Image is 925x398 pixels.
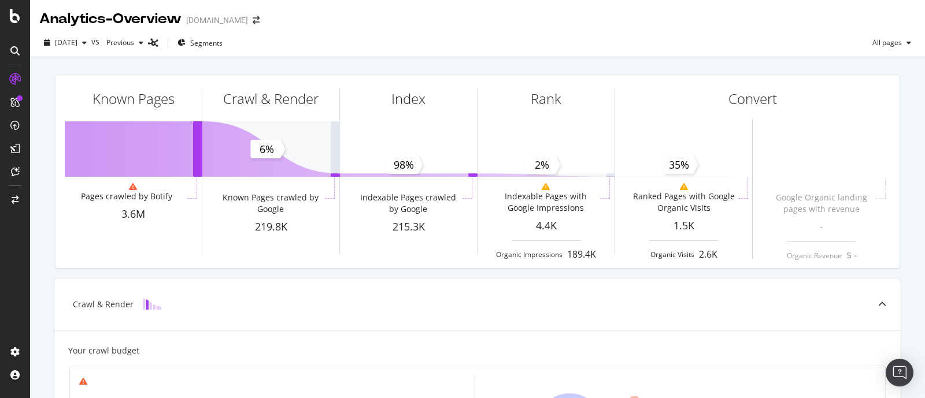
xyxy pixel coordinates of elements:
div: 4.4K [478,218,615,233]
button: Segments [173,34,227,52]
div: 215.3K [340,220,477,235]
div: Indexable Pages with Google Impressions [494,191,597,214]
div: Known Pages [92,89,175,109]
div: [DOMAIN_NAME] [186,14,248,26]
div: Organic Impressions [496,250,563,259]
button: [DATE] [39,34,91,52]
div: Your crawl budget [68,345,139,356]
div: 3.6M [65,207,202,222]
div: 219.8K [202,220,339,235]
span: Segments [190,38,223,48]
div: Indexable Pages crawled by Google [356,192,460,215]
div: Rank [531,89,561,109]
div: arrow-right-arrow-left [253,16,260,24]
div: Open Intercom Messenger [886,359,913,386]
span: Previous [102,38,134,47]
div: Index [391,89,425,109]
div: Crawl & Render [73,299,134,310]
div: Pages crawled by Botify [81,191,172,202]
span: 2025 Oct. 3rd [55,38,77,47]
div: Crawl & Render [223,89,319,109]
div: Known Pages crawled by Google [219,192,322,215]
button: Previous [102,34,148,52]
div: 189.4K [567,248,596,261]
button: All pages [868,34,916,52]
img: block-icon [143,299,161,310]
div: Analytics - Overview [39,9,182,29]
span: All pages [868,38,902,47]
span: vs [91,36,102,47]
